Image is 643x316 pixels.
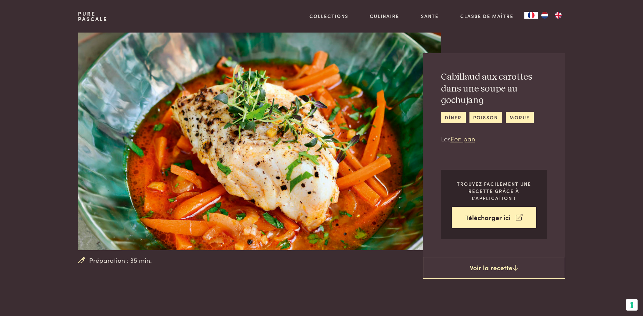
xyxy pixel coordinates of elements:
p: Les [441,134,547,144]
a: Culinaire [370,13,399,20]
button: Vos préférences en matière de consentement pour les technologies de suivi [626,299,638,311]
a: EN [551,12,565,19]
a: NL [538,12,551,19]
a: FR [524,12,538,19]
ul: Language list [538,12,565,19]
a: Santé [421,13,439,20]
div: Language [524,12,538,19]
a: dîner [441,112,466,123]
a: PurePascale [78,11,107,22]
span: Préparation : 35 min. [89,255,152,265]
a: Een pan [450,134,475,143]
aside: Language selected: Français [524,12,565,19]
a: Télécharger ici [452,207,536,228]
h2: Cabillaud aux carottes dans une soupe au gochujang [441,71,547,106]
img: Cabillaud aux carottes dans une soupe au gochujang [78,33,440,250]
a: Voir la recette [423,257,565,279]
a: poisson [469,112,502,123]
p: Trouvez facilement une recette grâce à l'application ! [452,180,536,201]
a: Classe de maître [460,13,514,20]
a: Collections [309,13,348,20]
a: morue [506,112,534,123]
